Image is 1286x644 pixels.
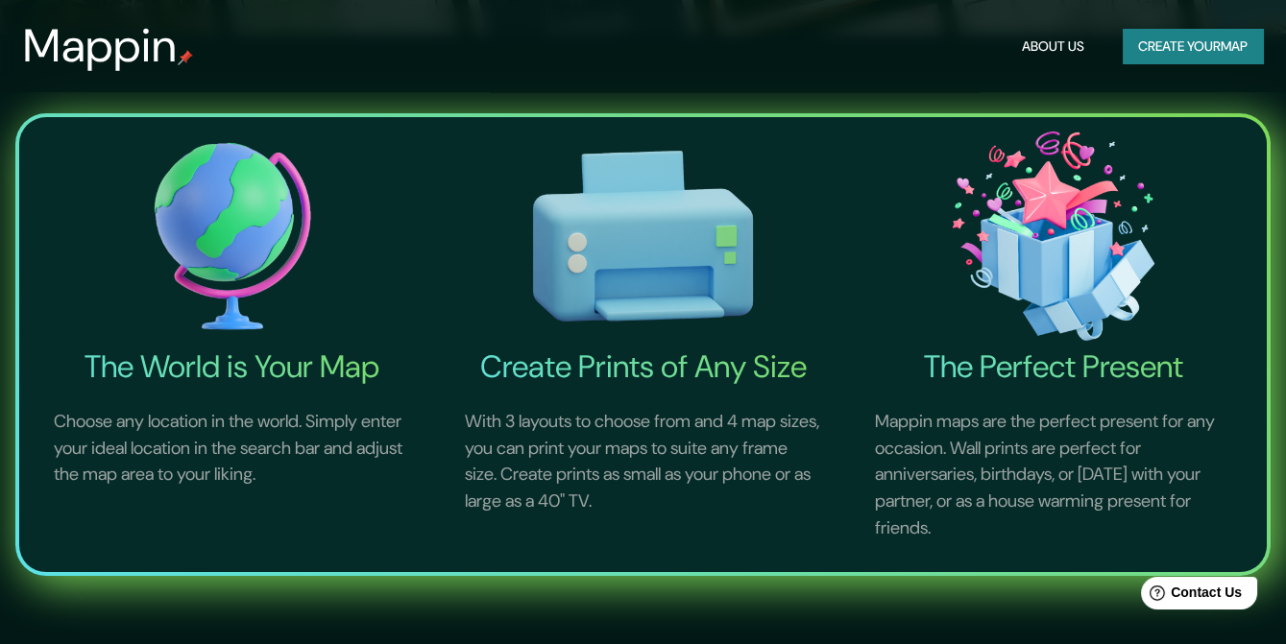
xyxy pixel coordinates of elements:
img: The World is Your Map-icon [31,125,434,347]
h4: The Perfect Present [852,347,1255,386]
p: Choose any location in the world. Simply enter your ideal location in the search bar and adjust t... [31,386,434,512]
p: Mappin maps are the perfect present for any occasion. Wall prints are perfect for anniversaries, ... [852,386,1255,564]
img: mappin-pin [178,50,193,65]
h3: Mappin [23,19,178,73]
button: About Us [1014,29,1092,64]
img: Create Prints of Any Size-icon [442,125,845,347]
iframe: Help widget launcher [1115,569,1265,623]
p: With 3 layouts to choose from and 4 map sizes, you can print your maps to suite any frame size. C... [442,386,845,537]
h4: Create Prints of Any Size [442,347,845,386]
h4: The World is Your Map [31,347,434,386]
img: The Perfect Present-icon [852,125,1255,347]
button: Create yourmap [1123,29,1263,64]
